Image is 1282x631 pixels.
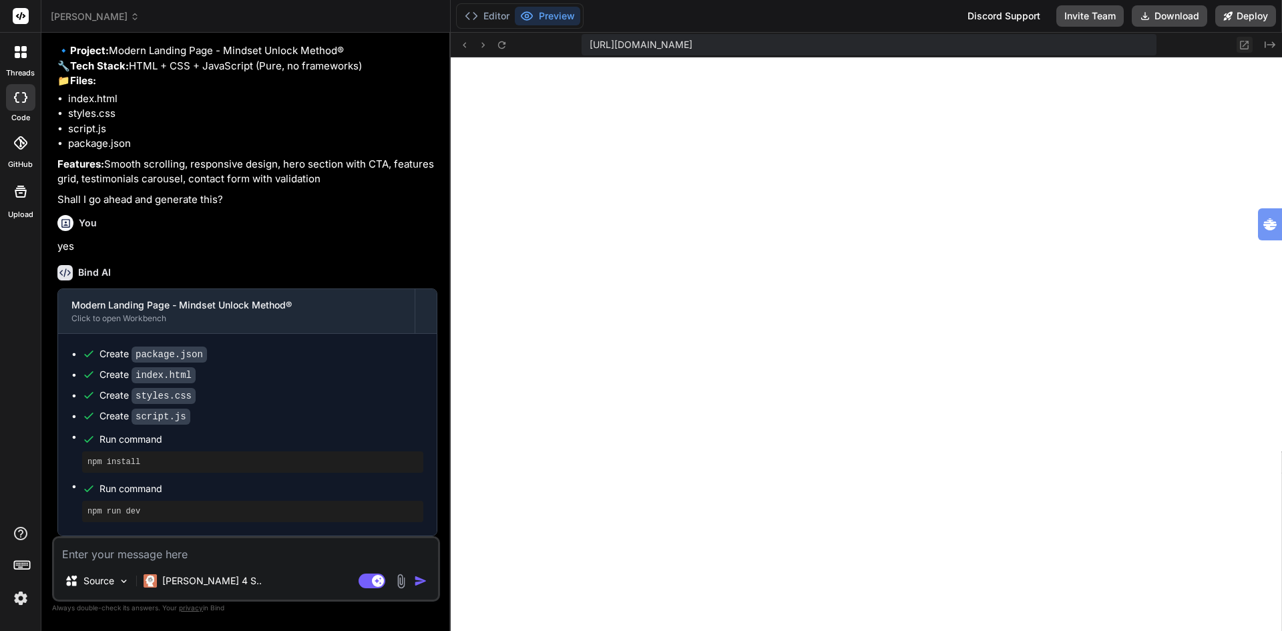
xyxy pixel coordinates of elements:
[11,112,30,124] label: code
[57,158,104,170] strong: Features:
[99,389,196,403] div: Create
[70,44,109,57] strong: Project:
[459,7,515,25] button: Editor
[70,59,129,72] strong: Tech Stack:
[99,482,423,495] span: Run command
[57,239,437,254] p: yes
[9,587,32,610] img: settings
[132,347,207,363] code: package.json
[99,433,423,446] span: Run command
[99,347,207,361] div: Create
[57,43,437,89] p: 🔹 Modern Landing Page - Mindset Unlock Method® 🔧 HTML + CSS + JavaScript (Pure, no frameworks) 📁
[99,368,196,382] div: Create
[78,266,111,279] h6: Bind AI
[51,10,140,23] span: [PERSON_NAME]
[132,388,196,404] code: styles.css
[179,604,203,612] span: privacy
[1132,5,1207,27] button: Download
[118,576,130,587] img: Pick Models
[8,159,33,170] label: GitHub
[52,602,440,614] p: Always double-check its answers. Your in Bind
[70,74,96,87] strong: Files:
[57,192,437,208] p: Shall I go ahead and generate this?
[68,91,437,107] li: index.html
[87,506,418,517] pre: npm run dev
[71,298,401,312] div: Modern Landing Page - Mindset Unlock Method®
[68,136,437,152] li: package.json
[68,122,437,137] li: script.js
[451,57,1282,631] iframe: Preview
[6,67,35,79] label: threads
[162,574,262,588] p: [PERSON_NAME] 4 S..
[1215,5,1276,27] button: Deploy
[99,409,190,423] div: Create
[8,209,33,220] label: Upload
[58,289,415,333] button: Modern Landing Page - Mindset Unlock Method®Click to open Workbench
[68,106,437,122] li: styles.css
[57,157,437,187] p: Smooth scrolling, responsive design, hero section with CTA, features grid, testimonials carousel,...
[959,5,1048,27] div: Discord Support
[144,574,157,588] img: Claude 4 Sonnet
[79,216,97,230] h6: You
[393,574,409,589] img: attachment
[132,367,196,383] code: index.html
[515,7,580,25] button: Preview
[71,313,401,324] div: Click to open Workbench
[83,574,114,588] p: Source
[590,38,692,51] span: [URL][DOMAIN_NAME]
[414,574,427,588] img: icon
[1056,5,1124,27] button: Invite Team
[87,457,418,467] pre: npm install
[132,409,190,425] code: script.js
